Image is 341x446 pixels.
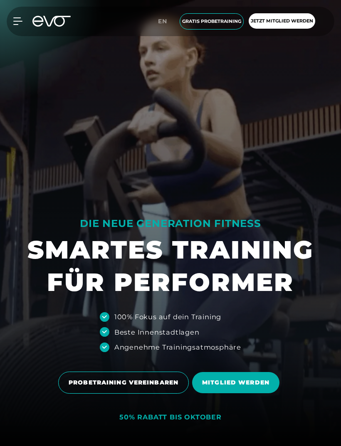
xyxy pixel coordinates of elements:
a: PROBETRAINING VEREINBAREN [58,365,192,400]
h1: SMARTES TRAINING FÜR PERFORMER [27,234,314,298]
div: Beste Innenstadtlagen [114,327,200,337]
a: Jetzt Mitglied werden [246,13,318,30]
div: Angenehme Trainingsatmosphäre [114,342,241,352]
span: MITGLIED WERDEN [202,378,269,387]
a: Gratis Probetraining [177,13,246,30]
span: PROBETRAINING VEREINBAREN [69,378,178,387]
div: 100% Fokus auf dein Training [114,312,221,322]
span: en [158,17,167,25]
a: en [158,17,172,26]
a: MITGLIED WERDEN [192,366,283,399]
div: DIE NEUE GENERATION FITNESS [27,217,314,230]
span: Gratis Probetraining [182,18,241,25]
span: Jetzt Mitglied werden [251,17,313,25]
div: 50% RABATT BIS OKTOBER [119,413,222,422]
